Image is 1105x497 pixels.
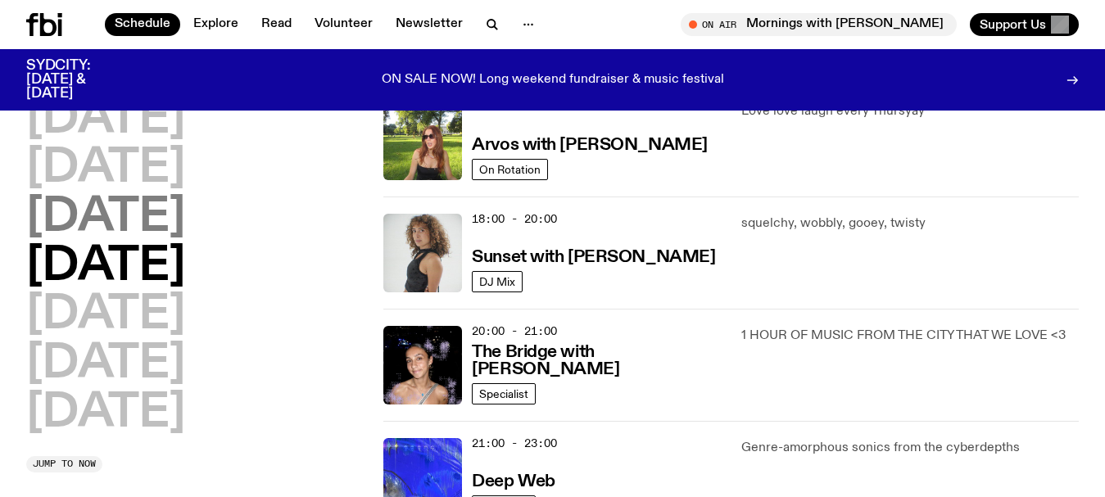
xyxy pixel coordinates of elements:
p: Genre-amorphous sonics from the cyberdepths [741,438,1079,458]
img: Lizzie Bowles is sitting in a bright green field of grass, with dark sunglasses and a black top. ... [383,102,462,180]
img: Tangela looks past her left shoulder into the camera with an inquisitive look. She is wearing a s... [383,214,462,292]
a: Explore [183,13,248,36]
a: Volunteer [305,13,383,36]
a: Newsletter [386,13,473,36]
button: [DATE] [26,195,185,241]
a: Read [251,13,301,36]
span: 21:00 - 23:00 [472,436,557,451]
button: [DATE] [26,97,185,142]
button: [DATE] [26,146,185,192]
button: [DATE] [26,341,185,387]
span: Specialist [479,387,528,400]
p: squelchy, wobbly, gooey, twisty [741,214,1079,233]
button: [DATE] [26,391,185,436]
a: Sunset with [PERSON_NAME] [472,246,715,266]
p: ON SALE NOW! Long weekend fundraiser & music festival [382,73,724,88]
h3: Deep Web [472,473,555,490]
span: Jump to now [33,459,96,468]
a: Arvos with [PERSON_NAME] [472,133,707,154]
a: Specialist [472,383,536,404]
button: Jump to now [26,456,102,472]
p: Love love laugh every Thursyay [741,102,1079,121]
h3: Sunset with [PERSON_NAME] [472,249,715,266]
a: DJ Mix [472,271,523,292]
a: On Rotation [472,159,548,180]
h3: The Bridge with [PERSON_NAME] [472,344,721,378]
button: [DATE] [26,292,185,338]
span: 20:00 - 21:00 [472,323,557,339]
button: On AirMornings with [PERSON_NAME] [681,13,957,36]
button: Support Us [970,13,1079,36]
a: Schedule [105,13,180,36]
p: 1 HOUR OF MUSIC FROM THE CITY THAT WE LOVE <3 [741,326,1079,346]
span: On Rotation [479,163,541,175]
span: DJ Mix [479,275,515,287]
h3: Arvos with [PERSON_NAME] [472,137,707,154]
span: 18:00 - 20:00 [472,211,557,227]
a: The Bridge with [PERSON_NAME] [472,341,721,378]
span: Support Us [980,17,1046,32]
a: Deep Web [472,470,555,490]
h3: SYDCITY: [DATE] & [DATE] [26,59,131,101]
button: [DATE] [26,244,185,290]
